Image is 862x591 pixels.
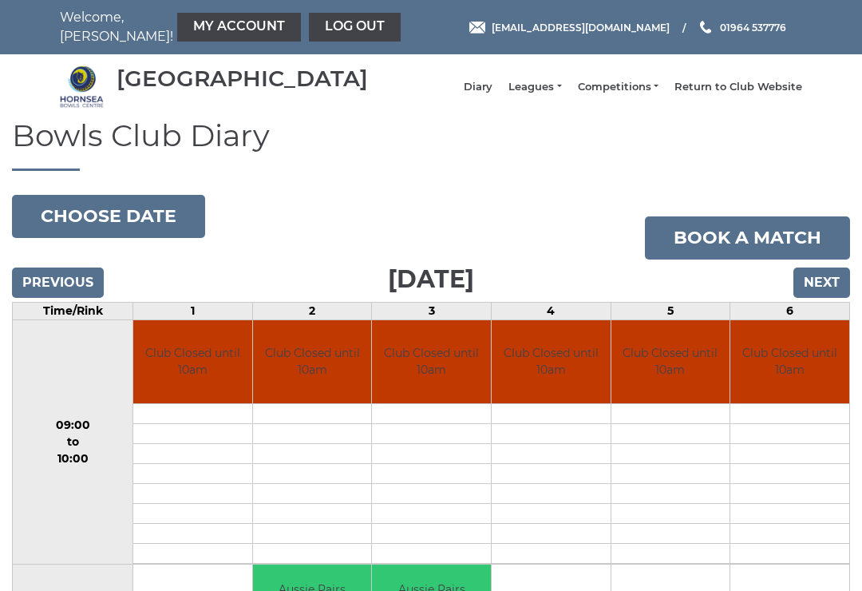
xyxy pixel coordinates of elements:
td: Club Closed until 10am [133,320,252,404]
a: My Account [177,13,301,42]
a: Email [EMAIL_ADDRESS][DOMAIN_NAME] [469,20,670,35]
div: [GEOGRAPHIC_DATA] [117,66,368,91]
a: Competitions [578,80,658,94]
h1: Bowls Club Diary [12,119,850,171]
input: Previous [12,268,104,298]
td: Club Closed until 10am [372,320,491,404]
td: Club Closed until 10am [611,320,730,404]
td: Club Closed until 10am [253,320,372,404]
td: 3 [372,302,492,319]
button: Choose date [12,195,205,238]
a: Leagues [508,80,561,94]
td: Club Closed until 10am [730,320,849,404]
td: 09:00 to 10:00 [13,319,133,565]
td: 2 [252,302,372,319]
img: Hornsea Bowls Centre [60,65,104,109]
td: Time/Rink [13,302,133,319]
img: Email [469,22,485,34]
a: Return to Club Website [674,80,802,94]
td: 4 [492,302,611,319]
nav: Welcome, [PERSON_NAME]! [60,8,355,46]
img: Phone us [700,21,711,34]
span: 01964 537776 [720,21,786,33]
td: 1 [133,302,253,319]
a: Phone us 01964 537776 [698,20,786,35]
a: Diary [464,80,492,94]
td: Club Closed until 10am [492,320,611,404]
td: 5 [611,302,730,319]
a: Log out [309,13,401,42]
td: 6 [730,302,850,319]
a: Book a match [645,216,850,260]
input: Next [793,268,850,298]
span: [EMAIL_ADDRESS][DOMAIN_NAME] [492,21,670,33]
